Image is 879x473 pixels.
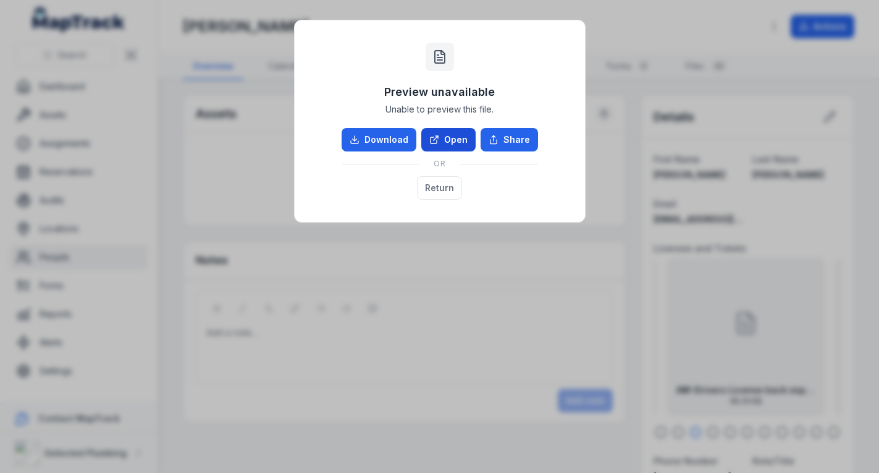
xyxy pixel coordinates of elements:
div: OR [342,151,538,176]
a: Download [342,128,416,151]
h3: Preview unavailable [384,83,495,101]
a: Open [421,128,476,151]
button: Share [481,128,538,151]
button: Return [417,176,462,200]
span: Unable to preview this file. [385,103,494,116]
